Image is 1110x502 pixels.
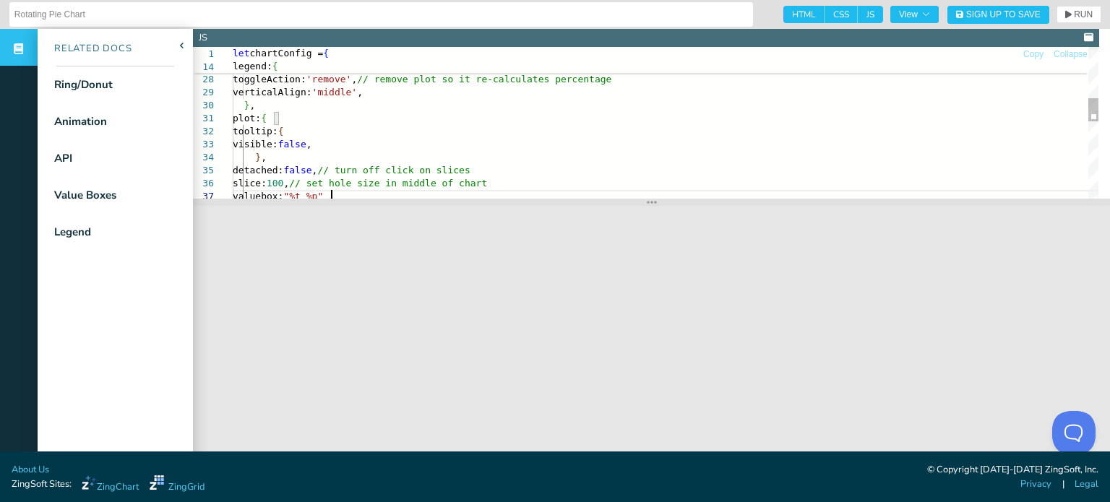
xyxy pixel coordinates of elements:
div: 33 [193,138,214,151]
div: 36 [193,177,214,190]
span: HTML [783,6,825,23]
span: 'middle' [312,87,358,98]
div: 35 [193,164,214,177]
span: RUN [1074,10,1093,19]
span: View [899,10,930,19]
button: Collapse [1053,48,1088,61]
span: 100 [267,178,283,189]
span: chartConfig = [249,48,323,59]
div: 32 [193,125,214,138]
button: Sign Up to Save [947,6,1049,24]
span: slice: [233,178,267,189]
span: ZingSoft Sites: [12,477,72,491]
span: CSS [825,6,858,23]
button: View [890,6,939,23]
span: let [233,48,249,59]
input: Untitled Demo [14,3,748,26]
a: ZingGrid [150,475,205,494]
span: , [306,139,312,150]
a: Privacy [1020,477,1051,491]
iframe: Your browser does not support iframes. [193,206,1110,466]
div: Legend [54,224,91,241]
div: 37 [193,190,214,203]
span: } [244,100,250,111]
span: JS [858,6,883,23]
span: valuebox: [233,191,283,202]
div: Related Docs [38,42,132,56]
span: detached: [233,165,283,176]
span: , [249,100,255,111]
span: , [312,165,318,176]
span: false [278,139,306,150]
span: Sign Up to Save [966,10,1041,19]
span: // set hole size in middle of chart [289,178,487,189]
span: verticalAlign: [233,87,312,98]
div: 34 [193,151,214,164]
a: Legal [1075,477,1098,491]
a: About Us [12,463,49,477]
span: plot: [233,113,261,124]
iframe: Toggle Customer Support [1052,411,1096,454]
span: 1 [193,48,214,61]
span: , [351,74,357,85]
span: { [272,61,278,72]
div: JS [199,31,207,45]
div: 28 [193,73,214,86]
button: RUN [1057,6,1101,23]
span: , [283,178,289,189]
button: Copy [1023,48,1044,61]
div: Value Boxes [54,187,116,204]
span: } [255,152,261,163]
span: , [357,87,363,98]
div: Animation [54,113,107,130]
span: tooltip: [233,126,278,137]
span: Copy [1023,50,1044,59]
span: // remove plot so it re-calculates percentage [357,74,611,85]
span: | [1062,477,1064,491]
span: "%t %p" [283,191,323,202]
div: 30 [193,99,214,112]
div: Ring/Donut [54,77,113,93]
span: toggleAction: [233,74,306,85]
span: 'remove' [306,74,352,85]
a: ZingChart [82,475,139,494]
span: { [323,48,329,59]
span: legend: [233,61,272,72]
span: // turn off click on slices [317,165,470,176]
div: 29 [193,86,214,99]
span: { [278,126,284,137]
span: , [261,152,267,163]
div: API [54,150,72,167]
span: { [261,113,267,124]
div: 31 [193,112,214,125]
div: © Copyright [DATE]-[DATE] ZingSoft, Inc. [927,463,1098,477]
span: false [283,165,311,176]
span: visible: [233,139,278,150]
span: Collapse [1054,50,1088,59]
span: 14 [193,61,214,74]
div: checkbox-group [783,6,883,23]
